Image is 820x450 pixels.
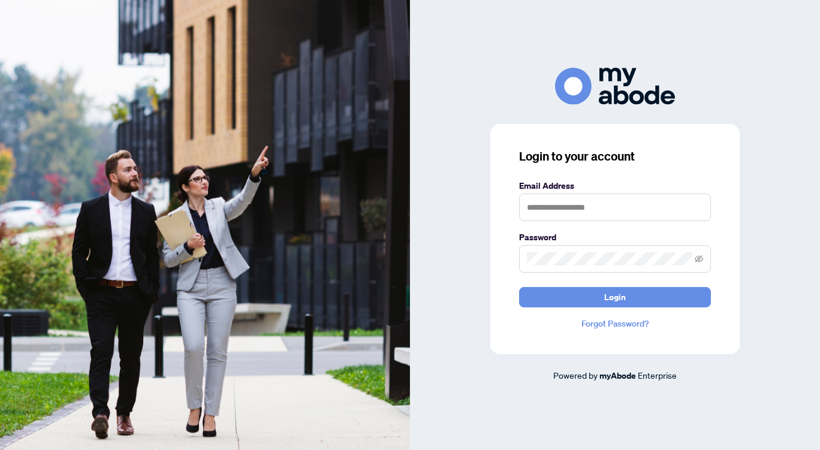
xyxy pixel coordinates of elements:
button: Login [519,287,711,307]
h3: Login to your account [519,148,711,165]
span: Enterprise [638,370,677,380]
label: Email Address [519,179,711,192]
label: Password [519,231,711,244]
img: ma-logo [555,68,675,104]
a: myAbode [599,369,636,382]
span: eye-invisible [695,255,703,263]
span: Powered by [553,370,598,380]
span: Login [604,288,626,307]
a: Forgot Password? [519,317,711,330]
